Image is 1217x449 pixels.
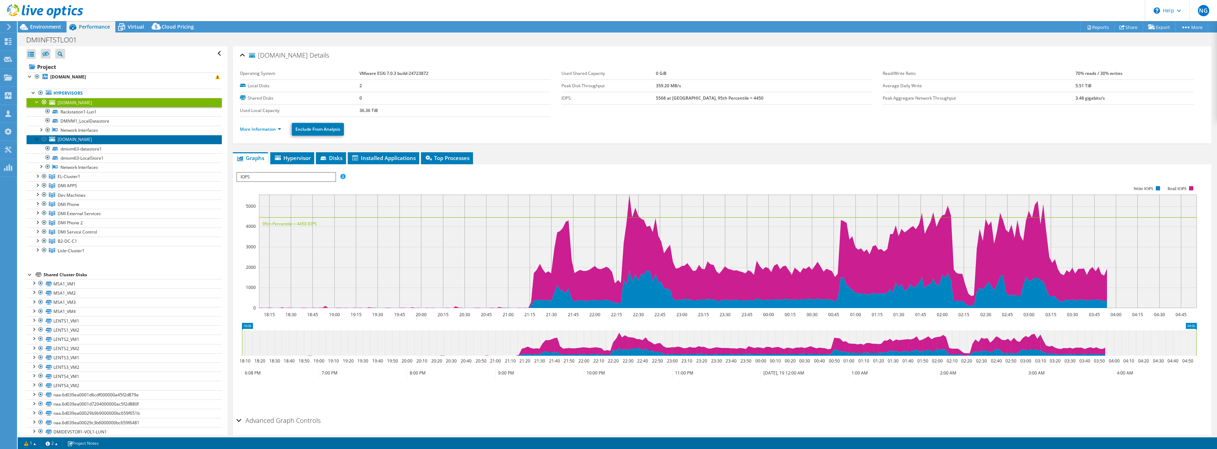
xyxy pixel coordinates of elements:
text: 04:30 [1153,358,1164,364]
a: naa.6d039ea00029b9b9000000bc659f651b [27,409,222,418]
text: 00:40 [814,358,825,364]
b: 3.48 gigabits/s [1075,95,1105,101]
a: More Information [240,126,281,132]
label: Used Local Capacity [240,107,359,114]
a: DMIVM1_LocalDatastore [27,116,222,125]
a: dmivm63-datastore1 [27,144,222,153]
text: Write IOPS [1134,186,1153,191]
text: 02:20 [961,358,972,364]
b: 70% reads / 30% writes [1075,70,1123,76]
a: Export [1143,22,1176,33]
text: 02:15 [958,312,969,318]
text: 04:40 [1167,358,1178,364]
text: 04:50 [1182,358,1193,364]
span: DMI Service Control [58,229,97,235]
text: 22:20 [608,358,619,364]
a: LENTS2_VM1 [27,335,222,344]
text: 00:30 [799,358,810,364]
label: Shared Disks [240,95,359,102]
text: 21:30 [546,312,557,318]
text: 01:45 [915,312,926,318]
a: LENTS2_VM2 [27,344,222,353]
text: 23:00 [676,312,687,318]
span: [DOMAIN_NAME] [249,52,308,59]
span: DMI APPS [58,183,77,189]
text: 20:30 [459,312,470,318]
text: 18:20 [254,358,265,364]
label: Average Daily Write [883,82,1075,89]
text: 03:45 [1089,312,1100,318]
text: 01:50 [917,358,928,364]
a: Dev Machines [27,190,222,200]
span: DMI External Services [58,211,101,217]
text: 21:20 [519,358,530,364]
text: 01:30 [888,358,899,364]
span: Lisle-Cluster1 [58,248,85,254]
a: DMI APPS [27,181,222,190]
text: 95th Percentile = 4450 IOPS [263,221,317,227]
text: 02:40 [991,358,1002,364]
b: 0 [359,95,362,101]
a: DMI Phone [27,200,222,209]
text: 19:40 [372,358,383,364]
text: 18:30 [269,358,280,364]
span: Dev Machines [58,192,86,198]
text: 01:20 [873,358,884,364]
text: 03:15 [1045,312,1056,318]
text: 00:45 [828,312,839,318]
span: Environment [30,23,61,30]
text: 22:45 [654,312,665,318]
a: EL-Cluster1 [27,172,222,181]
text: 23:00 [667,358,678,364]
text: 22:00 [578,358,589,364]
span: Top Processes [425,154,469,161]
text: 22:15 [611,312,622,318]
text: 20:00 [402,358,413,364]
b: 359.20 MB/s [656,83,681,89]
text: 03:00 [1023,312,1034,318]
text: 21:30 [534,358,545,364]
a: Exclude From Analysis [292,123,344,136]
a: Reports [1080,22,1114,33]
text: 02:00 [937,312,948,318]
a: Project [27,61,222,72]
a: LENTS3_VM2 [27,362,222,372]
text: 20:45 [481,312,492,318]
text: 21:00 [490,358,501,364]
span: Cloud Pricing [162,23,194,30]
text: 5000 [246,203,256,209]
text: 20:10 [416,358,427,364]
text: 18:10 [240,358,250,364]
text: 23:20 [696,358,707,364]
text: 23:45 [742,312,752,318]
a: MSA1_VM3 [27,298,222,307]
text: 21:15 [524,312,535,318]
text: 01:30 [893,312,904,318]
span: NG [1198,5,1209,16]
a: Share [1114,22,1143,33]
a: LENTS1_VM2 [27,325,222,335]
text: 22:30 [623,358,634,364]
text: Read IOPS [1168,186,1187,191]
text: 1000 [246,284,256,290]
b: 2 [359,83,362,89]
span: EL-Cluster1 [58,173,80,179]
h1: DMIINFTSTLO01 [23,36,88,44]
text: 18:50 [299,358,310,364]
a: Hypervisors [27,89,222,98]
text: 21:40 [549,358,560,364]
text: 0 [253,305,256,311]
text: 20:40 [461,358,472,364]
b: 5.51 TiB [1075,83,1091,89]
a: More [1175,22,1208,33]
text: 01:10 [858,358,869,364]
text: 02:50 [1005,358,1016,364]
h2: Advanced Graph Controls [236,413,321,427]
a: DMI Phone 2 [27,218,222,228]
b: 5568 at [GEOGRAPHIC_DATA], 95th Percentile = 4450 [656,95,763,101]
span: [DOMAIN_NAME] [58,136,92,142]
text: 19:50 [387,358,398,364]
text: 03:20 [1050,358,1061,364]
text: 22:40 [637,358,648,364]
text: 02:00 [932,358,943,364]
